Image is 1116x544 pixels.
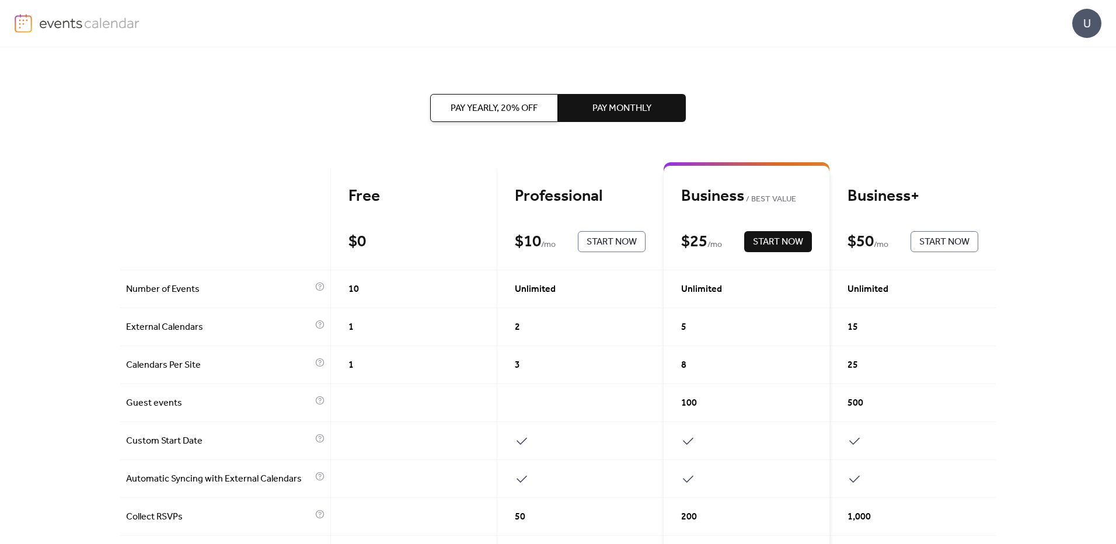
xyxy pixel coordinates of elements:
span: 1 [348,358,354,372]
span: Collect RSVPs [126,510,312,524]
span: 50 [515,510,525,524]
span: Pay Monthly [592,102,651,116]
span: Custom Start Date [126,434,312,448]
button: Start Now [744,231,812,252]
div: Free [348,186,479,207]
span: Calendars Per Site [126,358,312,372]
span: Pay Yearly, 20% off [451,102,538,116]
span: 8 [681,358,686,372]
span: 200 [681,510,697,524]
div: U [1072,9,1101,38]
button: Start Now [578,231,646,252]
div: Professional [515,186,646,207]
span: / mo [874,238,888,252]
span: 10 [348,283,359,297]
span: Automatic Syncing with External Calendars [126,472,312,486]
span: Start Now [753,235,803,249]
div: $ 25 [681,232,707,252]
span: 1,000 [848,510,871,524]
span: Unlimited [681,283,722,297]
span: Unlimited [848,283,888,297]
span: 5 [681,320,686,334]
span: Start Now [587,235,637,249]
span: / mo [707,238,722,252]
span: 3 [515,358,520,372]
span: 25 [848,358,858,372]
span: 100 [681,396,697,410]
span: 15 [848,320,858,334]
span: Start Now [919,235,969,249]
span: Number of Events [126,283,312,297]
button: Start Now [911,231,978,252]
button: Pay Monthly [558,94,686,122]
span: / mo [541,238,556,252]
div: $ 0 [348,232,366,252]
div: Business+ [848,186,978,207]
span: Guest events [126,396,312,410]
span: 1 [348,320,354,334]
span: Unlimited [515,283,556,297]
img: logo [15,14,32,33]
div: $ 10 [515,232,541,252]
div: $ 50 [848,232,874,252]
span: 500 [848,396,863,410]
span: External Calendars [126,320,312,334]
img: logo-type [39,14,140,32]
span: 2 [515,320,520,334]
div: Business [681,186,812,207]
span: BEST VALUE [744,193,796,207]
button: Pay Yearly, 20% off [430,94,558,122]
